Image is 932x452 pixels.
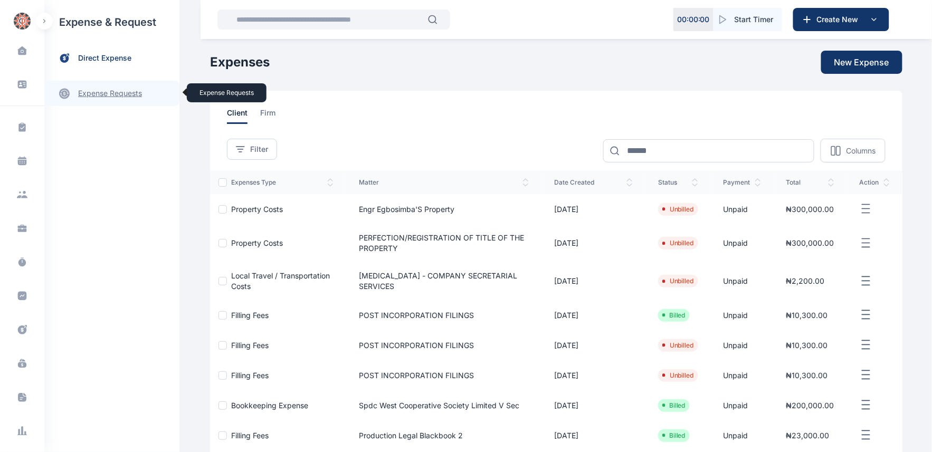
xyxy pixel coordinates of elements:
span: payment [724,178,761,187]
td: POST INCORPORATION FILINGS [346,330,541,360]
td: Engr Egbosimba'S Property [346,194,541,224]
td: Unpaid [711,300,774,330]
p: Columns [846,146,876,156]
span: total [786,178,834,187]
td: [DATE] [541,330,645,360]
a: expense requests [44,81,179,106]
a: Local Travel / Transportation Costs [231,271,330,291]
span: status [658,178,698,187]
td: Unpaid [711,360,774,390]
span: firm [260,108,275,124]
span: ₦300,000.00 [786,205,834,214]
td: Spdc West Cooperative Society Limited V Sec [346,390,541,420]
span: ₦23,000.00 [786,431,830,440]
button: Start Timer [714,8,782,31]
span: ₦10,300.00 [786,341,828,350]
a: Filling Fees [231,311,269,320]
p: 00 : 00 : 00 [677,14,710,25]
a: client [227,108,260,124]
td: PERFECTION/REGISTRATION OF TITLE OF THE PROPERTY [346,224,541,262]
li: Unbilled [662,341,694,350]
h1: Expenses [210,54,270,71]
span: matter [359,178,529,187]
td: Unpaid [711,420,774,450]
button: Filter [227,139,277,160]
span: direct expense [78,53,131,64]
td: Unpaid [711,390,774,420]
span: action [860,178,890,187]
td: [DATE] [541,390,645,420]
a: Filling Fees [231,431,269,440]
a: firm [260,108,288,124]
span: date created [554,178,633,187]
li: Unbilled [662,239,694,247]
a: Filling Fees [231,341,269,350]
td: [DATE] [541,300,645,330]
td: [DATE] [541,360,645,390]
button: Columns [821,139,886,162]
td: Production Legal Blackbook 2 [346,420,541,450]
td: Unpaid [711,194,774,224]
span: New Expense [834,56,889,69]
td: Unpaid [711,224,774,262]
td: Unpaid [711,262,774,300]
td: POST INCORPORATION FILINGS [346,300,541,330]
td: [DATE] [541,224,645,262]
span: Create New [813,14,868,25]
li: Unbilled [662,205,694,214]
span: client [227,108,248,124]
div: expense requestsexpense requests [44,72,179,106]
td: [DATE] [541,262,645,300]
td: Unpaid [711,330,774,360]
span: Start Timer [735,14,774,25]
td: [MEDICAL_DATA] - COMPANY SECRETARIAL SERVICES [346,262,541,300]
a: direct expense [44,44,179,72]
a: Bookkeeping Expense [231,401,308,410]
li: Unbilled [662,277,694,285]
a: Property Costs [231,205,283,214]
li: Billed [662,431,686,440]
a: Filling Fees [231,371,269,380]
button: Create New [793,8,889,31]
td: [DATE] [541,194,645,224]
li: Billed [662,401,686,410]
span: Filter [250,144,268,155]
span: ₦10,300.00 [786,371,828,380]
span: ₦2,200.00 [786,276,825,285]
li: Unbilled [662,371,694,380]
span: ₦200,000.00 [786,401,834,410]
a: Property Costs [231,238,283,247]
td: POST INCORPORATION FILINGS [346,360,541,390]
span: ₦300,000.00 [786,238,834,247]
span: ₦10,300.00 [786,311,828,320]
td: [DATE] [541,420,645,450]
button: New Expense [821,51,902,74]
li: Billed [662,311,686,320]
span: expenses type [231,178,334,187]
